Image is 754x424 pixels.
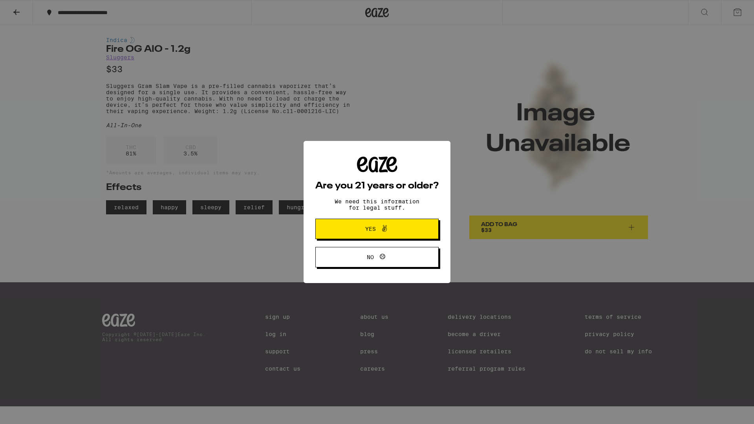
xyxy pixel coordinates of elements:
[365,226,376,232] span: Yes
[315,181,439,191] h2: Are you 21 years or older?
[367,254,374,260] span: No
[315,219,439,239] button: Yes
[315,247,439,267] button: No
[328,198,426,211] p: We need this information for legal stuff.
